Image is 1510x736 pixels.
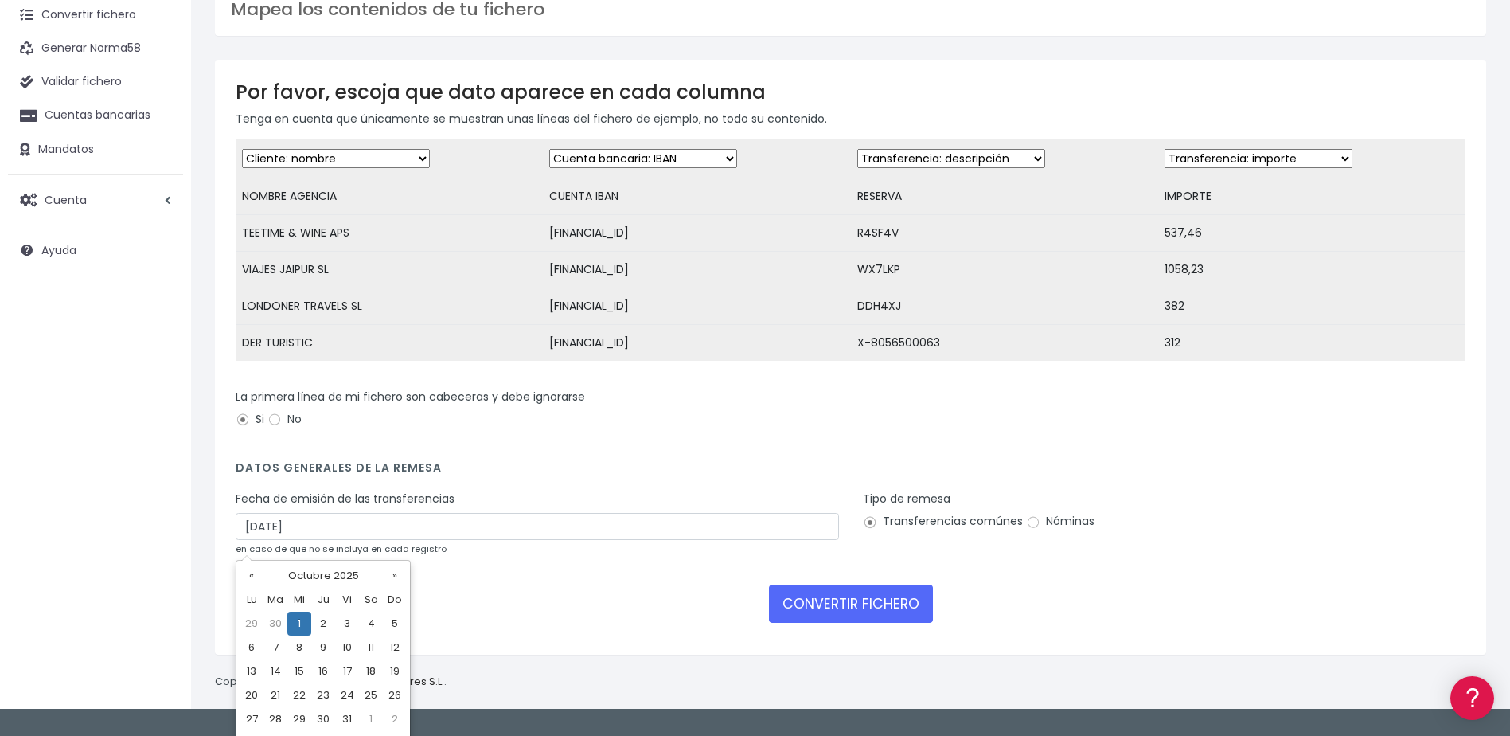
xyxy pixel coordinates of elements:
td: 6 [240,636,263,660]
span: Cuenta [45,191,87,207]
a: API [16,407,302,432]
h4: Datos generales de la remesa [236,461,1465,483]
button: CONVERTIR FICHERO [769,585,933,623]
th: Mi [287,588,311,612]
th: Do [383,588,407,612]
a: Formatos [16,202,302,226]
td: 27 [240,707,263,731]
td: 23 [311,683,335,707]
td: VIAJES JAIPUR SL [236,252,543,288]
td: 11 [359,636,383,660]
a: Información general [16,135,302,160]
a: Generar Norma58 [8,32,183,65]
td: 20 [240,683,263,707]
td: 537,46 [1158,215,1465,252]
td: [FINANCIAL_ID] [543,215,850,252]
label: La primera línea de mi fichero son cabeceras y debe ignorarse [236,389,585,405]
td: 312 [1158,325,1465,362]
a: Mandatos [8,133,183,166]
td: 9 [311,636,335,660]
td: LONDONER TRAVELS SL [236,288,543,325]
button: Contáctanos [16,426,302,454]
td: 15 [287,660,311,683]
label: Tipo de remesa [863,491,950,507]
div: Convertir ficheros [16,176,302,191]
td: 24 [335,683,359,707]
a: Cuentas bancarias [8,99,183,132]
td: 28 [263,707,287,731]
a: Problemas habituales [16,226,302,251]
td: 5 [383,612,407,636]
td: 10 [335,636,359,660]
small: en caso de que no se incluya en cada registro [236,542,447,555]
a: Perfiles de empresas [16,276,302,300]
a: Validar fichero [8,65,183,99]
td: WX7LKP [851,252,1158,288]
td: 17 [335,660,359,683]
td: X-8056500063 [851,325,1158,362]
a: POWERED BY ENCHANT [219,459,306,474]
td: 7 [263,636,287,660]
label: No [267,411,302,428]
td: 30 [263,612,287,636]
a: Videotutoriales [16,251,302,276]
label: Fecha de emisión de las transferencias [236,491,455,507]
td: RESERVA [851,178,1158,215]
td: [FINANCIAL_ID] [543,325,850,362]
td: 26 [383,683,407,707]
td: 13 [240,660,263,683]
td: 18 [359,660,383,683]
td: 3 [335,612,359,636]
h3: Por favor, escoja que dato aparece en cada columna [236,80,1465,104]
label: Nóminas [1026,513,1094,530]
td: 29 [240,612,263,636]
td: [FINANCIAL_ID] [543,252,850,288]
td: 25 [359,683,383,707]
div: Programadores [16,382,302,397]
td: 29 [287,707,311,731]
th: Sa [359,588,383,612]
td: DER TURISTIC [236,325,543,362]
td: 1 [359,707,383,731]
td: 1 [287,612,311,636]
th: Ma [263,588,287,612]
td: 382 [1158,288,1465,325]
a: Cuenta [8,183,183,217]
th: Vi [335,588,359,612]
td: R4SF4V [851,215,1158,252]
td: 14 [263,660,287,683]
td: 19 [383,660,407,683]
div: Facturación [16,316,302,331]
td: 8 [287,636,311,660]
td: 30 [311,707,335,731]
p: Tenga en cuenta que únicamente se muestran unas líneas del fichero de ejemplo, no todo su contenido. [236,110,1465,127]
th: Lu [240,588,263,612]
td: CUENTA IBAN [543,178,850,215]
div: Información general [16,111,302,126]
th: Ju [311,588,335,612]
label: Transferencias comúnes [863,513,1023,530]
td: 16 [311,660,335,683]
label: Si [236,411,264,428]
th: Octubre 2025 [263,564,383,588]
td: DDH4XJ [851,288,1158,325]
td: 2 [311,612,335,636]
th: « [240,564,263,588]
td: IMPORTE [1158,178,1465,215]
a: Ayuda [8,233,183,267]
td: 1058,23 [1158,252,1465,288]
td: NOMBRE AGENCIA [236,178,543,215]
th: » [383,564,407,588]
td: 4 [359,612,383,636]
td: 22 [287,683,311,707]
td: TEETIME & WINE APS [236,215,543,252]
td: 31 [335,707,359,731]
td: 2 [383,707,407,731]
td: 21 [263,683,287,707]
span: Ayuda [41,242,76,258]
p: Copyright © 2025 . [215,674,447,691]
a: General [16,342,302,366]
td: 12 [383,636,407,660]
td: [FINANCIAL_ID] [543,288,850,325]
